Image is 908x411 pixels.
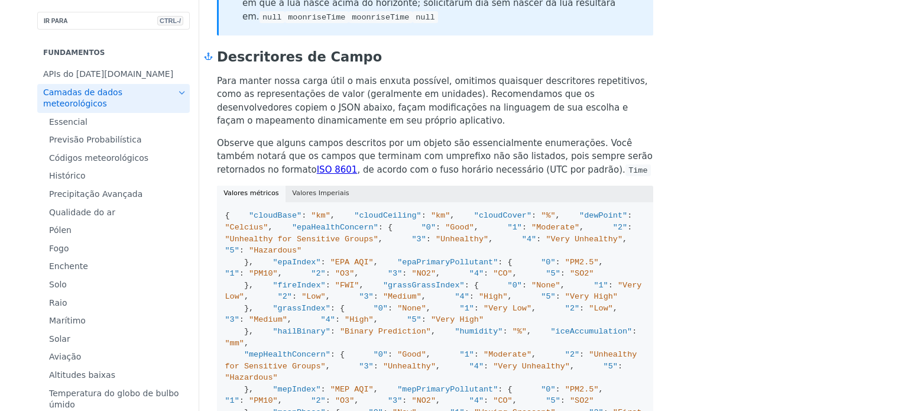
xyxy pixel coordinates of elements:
[352,13,409,22] span: moonriseTime
[43,131,190,149] a: Previsão Probabilística
[204,46,214,68] a: Pular link para Descritores de Campo
[335,269,354,278] span: "O3"
[49,189,142,199] font: Precipitação Avançada
[541,211,555,220] span: "%"
[43,240,190,258] a: Fogo
[484,350,531,359] span: "Moderate"
[249,396,278,405] span: "PM10"
[217,49,382,64] font: Descritores de Campo
[49,370,115,380] font: Altitudes baixas
[546,396,560,405] span: "5"
[565,292,618,301] span: "Very High"
[225,223,268,232] span: "Celcius"
[43,276,190,294] a: Solo
[217,151,653,175] font: prefixo não são listados, pois sempre serão retornados no formato
[44,18,67,24] font: IR PARA
[311,211,330,220] span: "km"
[479,292,508,301] span: "High"
[565,385,599,394] span: "PM2.5"
[301,292,326,301] span: "Low"
[484,304,531,313] span: "Very Low"
[225,339,244,348] span: "mm"
[157,16,183,25] span: CTRL-/
[359,362,373,371] span: "3"
[225,246,239,255] span: "5"
[43,367,190,384] a: Altitudes baixas
[359,292,373,301] span: "3"
[43,150,190,167] a: Códigos meteorológicos
[474,211,531,220] span: "cloudCover"
[43,348,190,366] a: Aviação
[49,153,148,163] font: Códigos meteorológicos
[225,235,378,244] span: "Unhealthy for Sensitive Groups"
[292,223,378,232] span: "epaHealthConcern"
[273,385,321,394] span: "mepIndex"
[565,258,599,267] span: "PM2.5"
[388,269,402,278] span: "3"
[460,304,474,313] span: "1"
[217,138,632,162] font: Observe que alguns campos descritos por um objeto são essencialmente enumerações. Você também not...
[455,327,502,336] span: "humidity"
[383,362,436,371] span: "Unhealthy"
[411,235,426,244] span: "3"
[531,281,560,290] span: "None"
[278,292,292,301] span: "2"
[273,258,321,267] span: "epaIndex"
[531,223,579,232] span: "Moderate"
[383,292,421,301] span: "Medium"
[262,13,281,22] span: null
[374,350,388,359] span: "0"
[357,164,625,175] font: , de acordo com o fuso horário necessário (UTC por padrão).
[49,225,72,235] font: Pólen
[43,167,190,185] a: Histórico
[397,385,498,394] span: "mepPrimaryPollutant"
[49,117,87,127] font: Essencial
[469,362,484,371] span: "4"
[273,304,330,313] span: "grassIndex"
[493,362,570,371] span: "Very Unhealthy"
[570,396,594,405] span: "SO2"
[43,331,190,348] a: Solar
[550,327,632,336] span: "iceAccumulation"
[594,281,608,290] span: "1"
[49,261,88,271] font: Enchente
[412,396,436,405] span: "NO2"
[397,258,498,267] span: "epaPrimaryPollutant"
[225,373,278,382] span: "Hazardous"
[217,76,648,127] font: Para manter nossa carga útil o mais enxuta possível, omitimos quaisquer descritores repetitivos, ...
[43,88,122,109] font: Camadas de dados meteorológicos
[455,292,469,301] span: "4"
[613,223,627,232] span: "2"
[565,304,579,313] span: "2"
[49,280,67,289] font: Solo
[311,269,325,278] span: "2"
[431,211,450,220] span: "km"
[43,204,190,222] a: Qualidade do ar
[43,295,190,312] a: Raio
[546,235,622,244] span: "Very Unhealthy"
[508,223,522,232] span: "1"
[225,315,239,324] span: "3"
[273,327,330,336] span: "hailBinary"
[565,350,579,359] span: "2"
[249,211,301,220] span: "cloudBase"
[288,13,345,22] span: moonriseTime
[317,164,358,175] font: ISO 8601
[570,269,594,278] span: "SO2"
[292,189,349,197] font: Valores Imperiais
[330,385,374,394] span: "MEP AQI"
[421,223,436,232] span: "0"
[43,312,190,330] a: Marítimo
[321,315,335,324] span: "4"
[43,114,190,131] a: Essencial
[340,327,431,336] span: "Binary Prediction"
[43,48,105,57] font: Fundamentos
[49,352,81,361] font: Aviação
[431,315,484,324] span: "Very High"
[388,396,402,405] span: "3"
[37,12,190,30] button: IR PARACTRL-/
[244,350,330,359] span: "mepHealthConcern"
[225,269,239,278] span: "1"
[249,315,287,324] span: "Medium"
[49,135,142,144] font: Previsão Probabilística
